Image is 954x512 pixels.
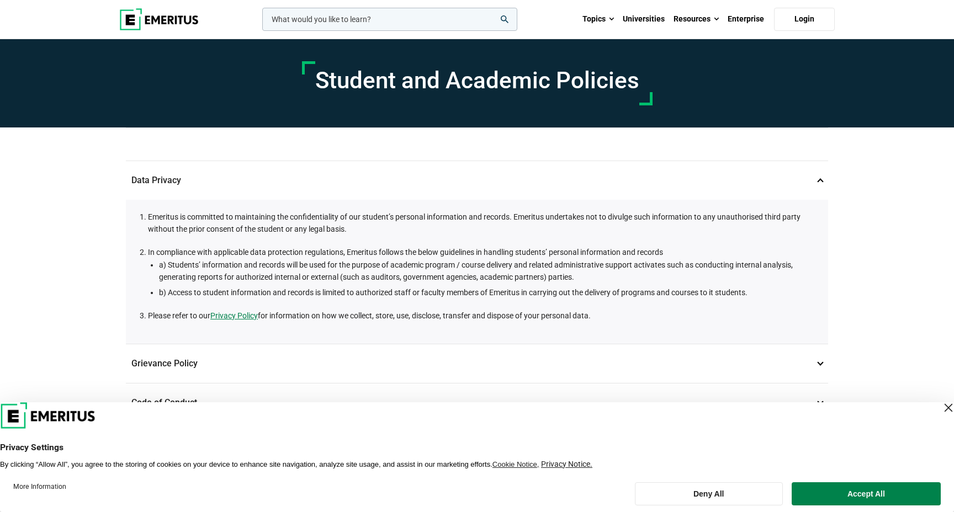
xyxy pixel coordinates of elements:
[159,259,817,284] li: a) Students’ information and records will be used for the purpose of academic program / course de...
[315,67,639,94] h1: Student and Academic Policies
[159,286,817,298] li: b) Access to student information and records is limited to authorized staff or faculty members of...
[126,161,828,200] p: Data Privacy
[148,246,817,298] li: In compliance with applicable data protection regulations, Emeritus follows the below guidelines ...
[148,310,817,322] li: Please refer to our for information on how we collect, store, use, disclose, transfer and dispose...
[774,8,835,31] a: Login
[126,344,828,383] p: Grievance Policy
[262,8,517,31] input: woocommerce-product-search-field-0
[148,211,817,236] li: Emeritus is committed to maintaining the confidentiality of our student’s personal information an...
[126,383,828,422] p: Code of Conduct
[210,310,258,322] a: Privacy Policy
